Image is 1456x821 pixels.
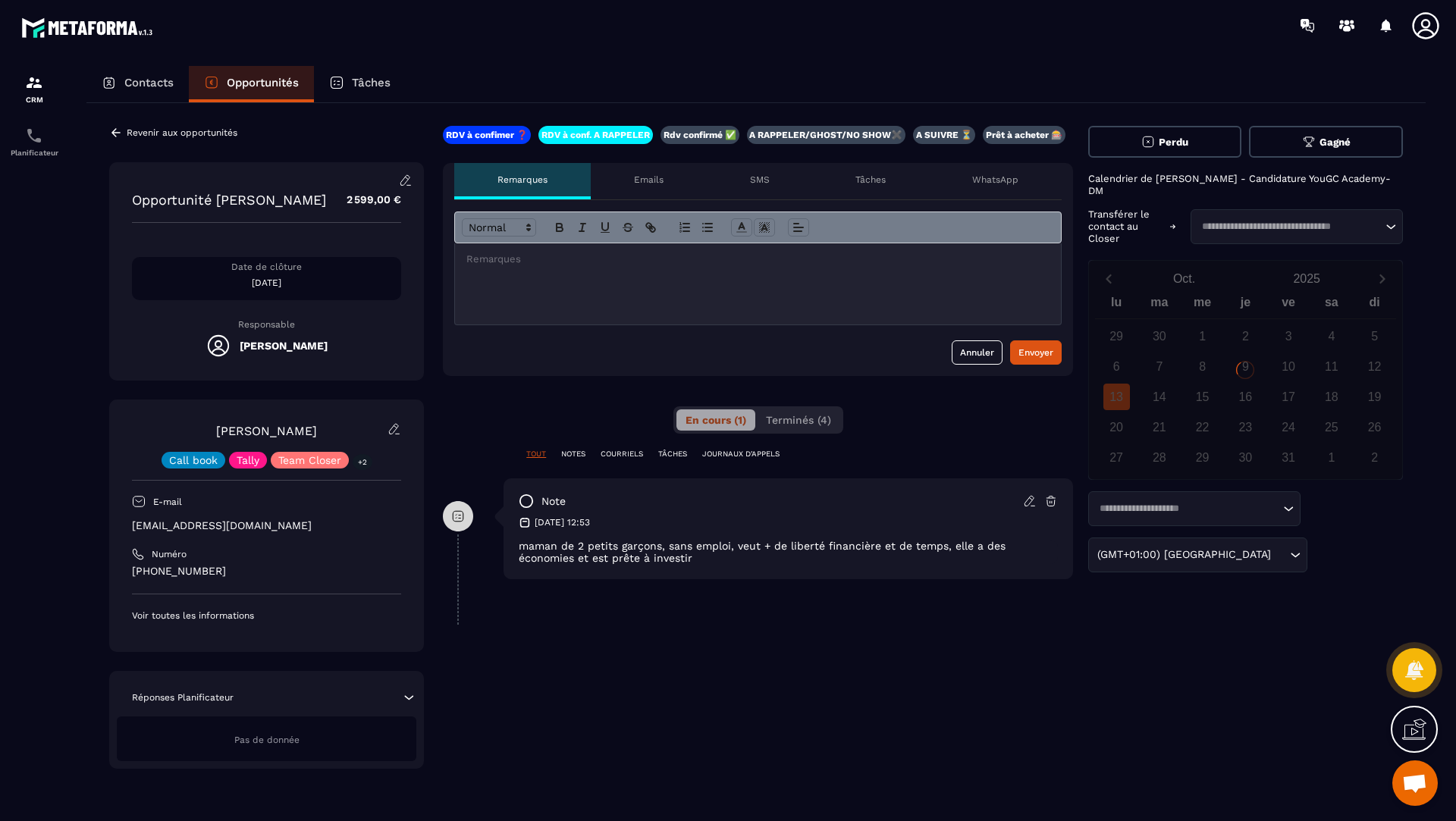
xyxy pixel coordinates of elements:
p: RDV à confimer ❓ [446,129,528,141]
button: Perdu [1088,126,1242,158]
button: En cours (1) [676,409,755,431]
p: 2 599,00 € [331,185,401,215]
p: Contacts [124,76,174,89]
p: Emails [634,174,664,186]
p: maman de 2 petits garçons, sans emploi, veut + de liberté financière et de temps, elle a des écon... [519,540,1058,564]
p: TOUT [526,449,546,459]
button: Gagné [1249,126,1403,158]
p: JOURNAUX D'APPELS [702,449,780,459]
p: Remarques [497,174,548,186]
div: Envoyer [1018,345,1053,360]
p: Date de clôture [132,261,401,273]
p: [DATE] [132,277,401,289]
p: COURRIELS [601,449,643,459]
p: Voir toutes les informations [132,609,401,622]
p: [DATE] 12:53 [535,516,590,528]
p: Rdv confirmé ✅ [664,129,736,141]
div: Ouvrir le chat [1392,760,1438,806]
img: formation [25,74,43,92]
p: Planificateur [4,149,64,157]
a: [PERSON_NAME] [216,424,317,438]
p: A SUIVRE ⏳ [916,129,972,141]
span: Gagné [1319,136,1351,148]
p: Revenir aux opportunités [127,127,237,138]
button: Envoyer [1010,340,1062,365]
input: Search for option [1094,501,1279,516]
p: [PHONE_NUMBER] [132,564,401,578]
span: Pas de donnée [234,735,300,745]
p: WhatsApp [972,174,1018,186]
a: Opportunités [189,66,314,102]
span: En cours (1) [686,414,746,426]
p: Tally [237,455,259,465]
p: Transférer le contact au Closer [1088,208,1163,245]
p: NOTES [561,449,585,459]
a: Tâches [314,66,406,102]
span: Terminés (4) [766,414,831,426]
p: Numéro [152,548,187,560]
p: [EMAIL_ADDRESS][DOMAIN_NAME] [132,519,401,533]
p: Team Closer [278,455,341,465]
p: CRM [4,96,64,104]
p: TÂCHES [658,449,687,459]
p: E-mail [153,496,182,508]
p: Prêt à acheter 🎰 [986,129,1062,141]
input: Search for option [1275,547,1286,563]
p: Call book [169,455,218,465]
p: Réponses Planificateur [132,691,234,703]
p: Opportunité [PERSON_NAME] [132,192,326,208]
span: (GMT+01:00) [GEOGRAPHIC_DATA] [1094,547,1275,563]
p: note [541,494,566,509]
a: formationformationCRM [4,62,64,115]
img: logo [21,14,158,42]
p: Tâches [352,76,391,89]
input: Search for option [1197,219,1382,234]
h5: [PERSON_NAME] [240,340,328,352]
a: Contacts [86,66,189,102]
div: Search for option [1088,537,1307,572]
p: Calendrier de [PERSON_NAME] - Candidature YouGC Academy-DM [1088,173,1403,197]
p: RDV à conf. A RAPPELER [541,129,650,141]
img: scheduler [25,127,43,145]
p: Tâches [855,174,886,186]
button: Terminés (4) [757,409,840,431]
div: Search for option [1191,209,1403,244]
span: Perdu [1159,136,1188,148]
p: Opportunités [227,76,299,89]
div: Search for option [1088,491,1301,526]
p: A RAPPELER/GHOST/NO SHOW✖️ [749,129,902,141]
p: SMS [750,174,770,186]
a: schedulerschedulerPlanificateur [4,115,64,168]
button: Annuler [952,340,1003,365]
p: Responsable [132,319,401,330]
p: +2 [353,454,372,470]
